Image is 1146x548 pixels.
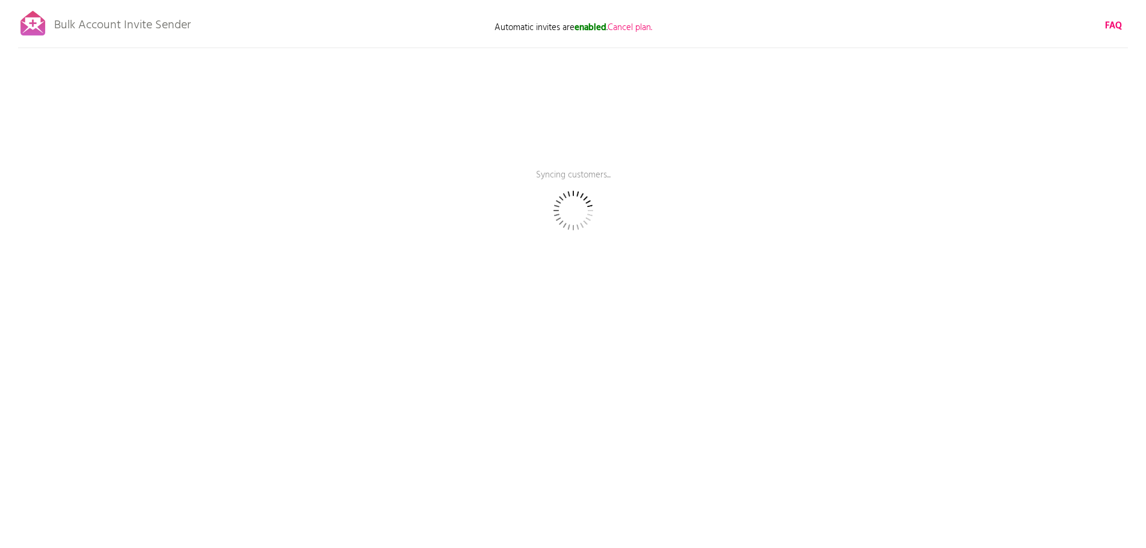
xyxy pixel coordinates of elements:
[1105,19,1122,33] b: FAQ
[575,20,606,35] b: enabled
[1105,19,1122,32] a: FAQ
[393,168,754,199] p: Syncing customers...
[54,7,191,37] p: Bulk Account Invite Sender
[453,21,694,34] p: Automatic invites are .
[608,20,652,35] span: Cancel plan.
